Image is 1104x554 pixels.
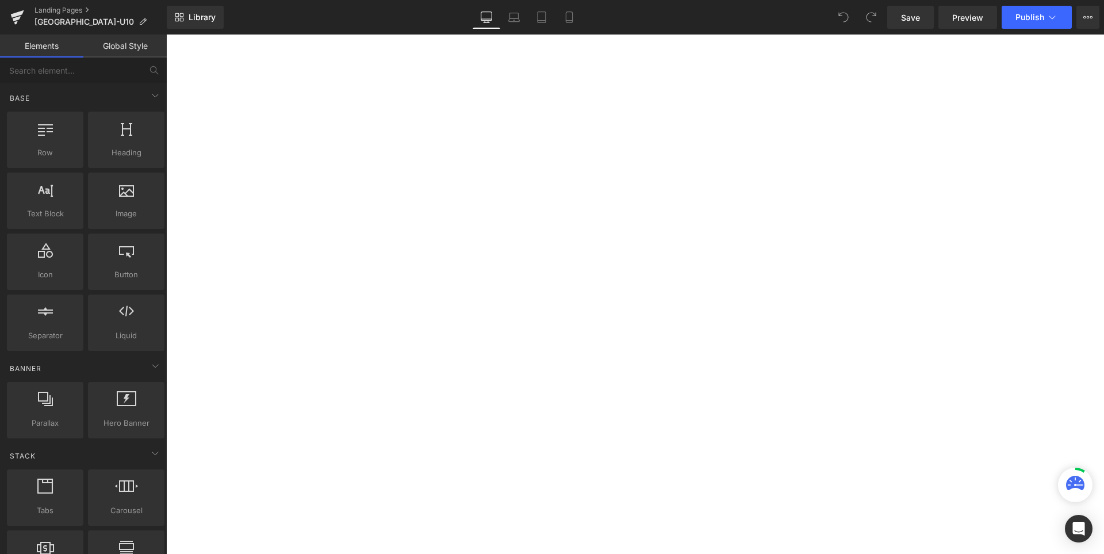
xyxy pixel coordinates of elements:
span: Liquid [91,330,161,342]
span: Carousel [91,505,161,517]
button: Undo [832,6,855,29]
a: Tablet [528,6,555,29]
span: Library [189,12,216,22]
button: More [1076,6,1099,29]
span: Tabs [10,505,80,517]
span: Publish [1015,13,1044,22]
span: Save [901,12,920,24]
span: Parallax [10,417,80,429]
span: [GEOGRAPHIC_DATA]-U10 [34,17,134,26]
a: New Library [167,6,224,29]
button: Publish [1002,6,1072,29]
span: Base [9,93,31,104]
a: Mobile [555,6,583,29]
span: Hero Banner [91,417,161,429]
span: Icon [10,269,80,281]
span: Button [91,269,161,281]
a: Landing Pages [34,6,167,15]
span: Image [91,208,161,220]
a: Laptop [500,6,528,29]
span: Heading [91,147,161,159]
a: Global Style [83,35,167,58]
span: Preview [952,12,983,24]
span: Text Block [10,208,80,220]
span: Separator [10,330,80,342]
span: Stack [9,450,37,461]
a: Preview [938,6,997,29]
div: Open Intercom Messenger [1065,515,1092,542]
a: Desktop [473,6,500,29]
button: Redo [860,6,883,29]
span: Row [10,147,80,159]
span: Banner [9,363,43,374]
